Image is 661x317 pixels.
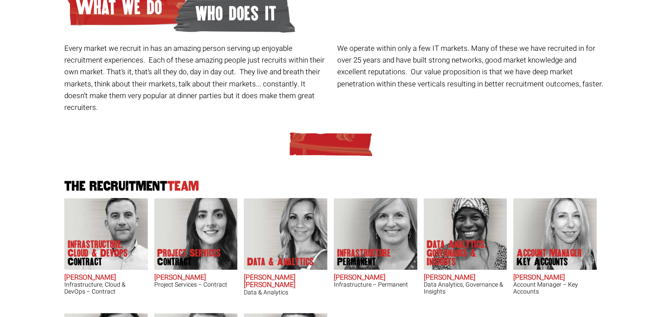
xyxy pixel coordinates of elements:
[167,179,199,193] span: Team
[64,274,148,282] h2: [PERSON_NAME]
[247,258,314,266] p: Data & Analytics
[517,258,582,266] span: Key Accounts
[68,258,137,266] span: Contract
[68,240,137,266] p: Infrastructure, Cloud & DevOps
[513,198,597,270] img: Frankie Gaffney's our Account Manager Key Accounts
[601,79,603,89] span: .
[244,289,327,296] h3: Data & Analytics
[337,258,391,266] span: Permanent
[427,240,496,266] p: Data Analytics, Governance & Insights
[157,258,221,266] span: Contract
[334,274,417,282] h2: [PERSON_NAME]
[423,198,507,270] img: Chipo Riva does Data Analytics, Governance & Insights
[244,198,327,270] img: Anna-Maria Julie does Data & Analytics
[154,281,238,288] h3: Project Services – Contract
[424,274,507,282] h2: [PERSON_NAME]
[424,281,507,295] h3: Data Analytics, Governance & Insights
[337,249,391,266] p: Infrastructure
[513,274,597,282] h2: [PERSON_NAME]
[337,43,604,90] p: We operate within only a few IT markets. Many of these we have recruited in for over 25 years and...
[64,43,331,113] p: Every market we recruit in has an amazing person serving up enjoyable recruitment experiences. Ea...
[157,249,221,266] p: Project Services
[64,281,148,295] h3: Infrastructure, Cloud & DevOps – Contract
[64,198,148,270] img: Adam Eshet does Infrastructure, Cloud & DevOps Contract
[334,198,417,270] img: Amanda Evans's Our Infrastructure Permanent
[334,281,417,288] h3: Infrastructure – Permanent
[61,180,600,193] h2: The Recruitment
[517,249,582,266] p: Account Manager
[513,281,597,295] h3: Account Manager – Key Accounts
[244,274,327,289] h2: [PERSON_NAME] [PERSON_NAME]
[154,274,238,282] h2: [PERSON_NAME]
[154,198,237,270] img: Claire Sheerin does Project Services Contract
